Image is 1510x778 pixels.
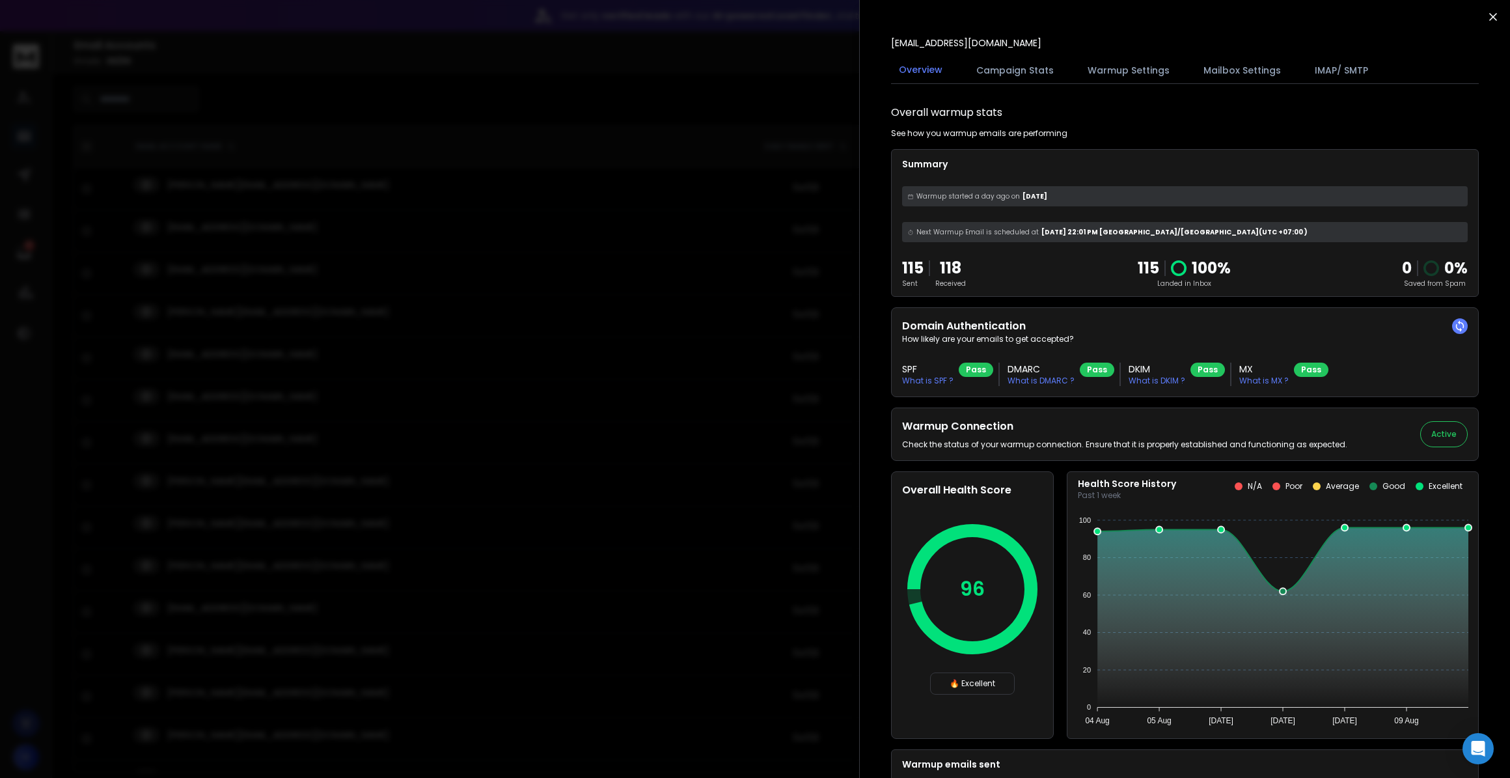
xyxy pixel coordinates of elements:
p: Sent [902,279,924,288]
p: 100 % [1192,258,1231,279]
h1: Overall warmup stats [891,105,1002,120]
p: Summary [902,158,1468,171]
div: Open Intercom Messenger [1462,733,1494,764]
div: [DATE] [902,186,1468,206]
p: What is DKIM ? [1129,376,1185,386]
h3: MX [1239,363,1289,376]
h3: DKIM [1129,363,1185,376]
tspan: 04 Aug [1085,716,1109,725]
h3: DMARC [1008,363,1075,376]
p: What is SPF ? [902,376,954,386]
p: Excellent [1429,481,1462,492]
button: Mailbox Settings [1196,56,1289,85]
span: Next Warmup Email is scheduled at [916,227,1039,237]
p: What is DMARC ? [1008,376,1075,386]
p: 0 % [1444,258,1468,279]
tspan: 60 [1083,591,1091,599]
tspan: [DATE] [1270,716,1295,725]
button: IMAP/ SMTP [1307,56,1376,85]
div: 🔥 Excellent [930,673,1015,695]
p: See how you warmup emails are performing [891,128,1067,139]
button: Warmup Settings [1080,56,1177,85]
tspan: 0 [1087,703,1091,711]
h3: SPF [902,363,954,376]
tspan: 80 [1083,553,1091,561]
tspan: 20 [1083,666,1091,674]
p: How likely are your emails to get accepted? [902,334,1468,344]
div: Pass [959,363,993,377]
p: N/A [1248,481,1262,492]
p: Average [1326,481,1359,492]
strong: 0 [1402,257,1412,279]
p: [EMAIL_ADDRESS][DOMAIN_NAME] [891,36,1041,49]
h2: Warmup Connection [902,419,1347,434]
tspan: 09 Aug [1394,716,1418,725]
div: Pass [1080,363,1114,377]
p: Received [935,279,966,288]
h2: Domain Authentication [902,318,1468,334]
p: Landed in Inbox [1138,279,1231,288]
p: Saved from Spam [1402,279,1468,288]
p: Check the status of your warmup connection. Ensure that it is properly established and functionin... [902,439,1347,450]
p: 118 [935,258,966,279]
tspan: 05 Aug [1147,716,1171,725]
tspan: 100 [1079,516,1091,524]
p: 115 [1138,258,1159,279]
p: What is MX ? [1239,376,1289,386]
p: Good [1382,481,1405,492]
span: Warmup started a day ago on [916,191,1020,201]
div: [DATE] 22:01 PM [GEOGRAPHIC_DATA]/[GEOGRAPHIC_DATA] (UTC +07:00 ) [902,222,1468,242]
tspan: [DATE] [1209,716,1233,725]
tspan: [DATE] [1332,716,1357,725]
div: Pass [1294,363,1328,377]
button: Campaign Stats [968,56,1062,85]
div: Pass [1190,363,1225,377]
tspan: 40 [1083,628,1091,636]
p: 96 [960,577,985,601]
p: Poor [1285,481,1302,492]
p: Past 1 week [1078,490,1176,501]
p: Warmup emails sent [902,758,1468,771]
button: Active [1420,421,1468,447]
button: Overview [891,55,950,85]
p: 115 [902,258,924,279]
h2: Overall Health Score [902,482,1043,498]
p: Health Score History [1078,477,1176,490]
